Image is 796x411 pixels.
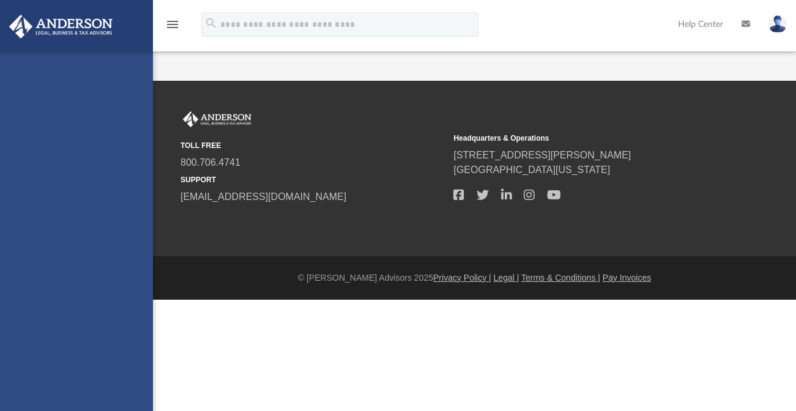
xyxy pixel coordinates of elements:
[433,273,491,283] a: Privacy Policy |
[521,273,600,283] a: Terms & Conditions |
[180,191,346,202] a: [EMAIL_ADDRESS][DOMAIN_NAME]
[6,15,116,39] img: Anderson Advisors Platinum Portal
[453,133,718,144] small: Headquarters & Operations
[603,273,651,283] a: Pay Invoices
[204,17,218,30] i: search
[453,165,610,175] a: [GEOGRAPHIC_DATA][US_STATE]
[165,23,180,32] a: menu
[180,111,254,127] img: Anderson Advisors Platinum Portal
[768,15,787,33] img: User Pic
[180,140,445,151] small: TOLL FREE
[180,174,445,185] small: SUPPORT
[453,150,631,160] a: [STREET_ADDRESS][PERSON_NAME]
[153,272,796,284] div: © [PERSON_NAME] Advisors 2025
[494,273,519,283] a: Legal |
[165,17,180,32] i: menu
[180,157,240,168] a: 800.706.4741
